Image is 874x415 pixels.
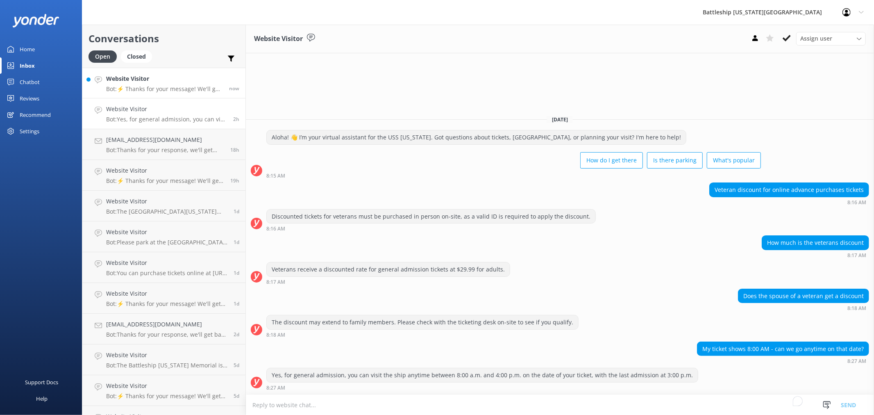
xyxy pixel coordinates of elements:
[234,208,239,215] span: Aug 25 2025 10:54am (UTC -10:00) Pacific/Honolulu
[234,392,239,399] span: Aug 21 2025 01:45am (UTC -10:00) Pacific/Honolulu
[106,85,223,93] p: Bot: ⚡ Thanks for your message! We'll get back to you as soon as we can. In the meantime, feel fr...
[82,160,245,191] a: Website VisitorBot:⚡ Thanks for your message! We'll get back to you as soon as we can. In the mea...
[106,116,227,123] p: Bot: Yes, for general admission, you can visit the ship anytime between 8:00 a.m. and 4:00 p.m. o...
[647,152,703,169] button: Is there parking
[106,208,227,215] p: Bot: The [GEOGRAPHIC_DATA][US_STATE] offers space for official military ceremonies at no charge, ...
[12,14,59,27] img: yonder-white-logo.png
[82,344,245,375] a: Website VisitorBot:The Battleship [US_STATE] Memorial is open daily from 8:00 a.m. to 4:00 p.m., ...
[266,333,285,337] strong: 8:18 AM
[266,385,285,390] strong: 8:27 AM
[267,130,686,144] div: Aloha! 👋 I’m your virtual assistant for the USS [US_STATE]. Got questions about tickets, [GEOGRAP...
[267,262,510,276] div: Veterans receive a discounted rate for general admission tickets at $29.99 for adults.
[709,199,869,205] div: Aug 26 2025 08:16am (UTC -10:00) Pacific/Honolulu
[106,146,224,154] p: Bot: Thanks for your response, we'll get back to you as soon as we can during opening hours.
[233,116,239,123] span: Aug 26 2025 08:27am (UTC -10:00) Pacific/Honolulu
[234,331,239,338] span: Aug 23 2025 10:58pm (UTC -10:00) Pacific/Honolulu
[266,226,285,231] strong: 8:16 AM
[106,74,223,83] h4: Website Visitor
[800,34,832,43] span: Assign user
[106,197,227,206] h4: Website Visitor
[234,239,239,246] span: Aug 25 2025 08:04am (UTC -10:00) Pacific/Honolulu
[20,57,35,74] div: Inbox
[266,332,579,337] div: Aug 26 2025 08:18am (UTC -10:00) Pacific/Honolulu
[20,41,35,57] div: Home
[106,331,227,338] p: Bot: Thanks for your response, we'll get back to you as soon as we can during opening hours.
[738,305,869,311] div: Aug 26 2025 08:18am (UTC -10:00) Pacific/Honolulu
[82,221,245,252] a: Website VisitorBot:Please park at the [GEOGRAPHIC_DATA] parking lot (with a fee of $7), then take...
[580,152,643,169] button: How do I get there
[106,300,227,308] p: Bot: ⚡ Thanks for your message! We'll get back to you as soon as we can. In the meantime, feel fr...
[266,173,761,178] div: Aug 26 2025 08:15am (UTC -10:00) Pacific/Honolulu
[106,166,224,175] h4: Website Visitor
[106,239,227,246] p: Bot: Please park at the [GEOGRAPHIC_DATA] parking lot (with a fee of $7), then take the shuttle t...
[229,85,239,92] span: Aug 26 2025 11:11am (UTC -10:00) Pacific/Honolulu
[106,269,227,277] p: Bot: You can purchase tickets online at [URL][DOMAIN_NAME].
[796,32,866,45] div: Assign User
[266,280,285,285] strong: 8:17 AM
[847,253,866,258] strong: 8:17 AM
[847,359,866,364] strong: 8:27 AM
[121,52,156,61] a: Closed
[106,177,224,185] p: Bot: ⚡ Thanks for your message! We'll get back to you as soon as we can. In the meantime, feel fr...
[266,279,510,285] div: Aug 26 2025 08:17am (UTC -10:00) Pacific/Honolulu
[738,289,869,303] div: Does the spouse of a veteran get a discount
[106,392,227,400] p: Bot: ⚡ Thanks for your message! We'll get back to you as soon as we can. In the meantime, feel fr...
[82,68,245,98] a: Website VisitorBot:⚡ Thanks for your message! We'll get back to you as soon as we can. In the mea...
[106,351,227,360] h4: Website Visitor
[762,236,869,250] div: How much is the veterans discount
[121,50,152,63] div: Closed
[707,152,761,169] button: What's popular
[106,258,227,267] h4: Website Visitor
[547,116,573,123] span: [DATE]
[267,368,698,382] div: Yes, for general admission, you can visit the ship anytime between 8:00 a.m. and 4:00 p.m. on the...
[106,228,227,237] h4: Website Visitor
[266,173,285,178] strong: 8:15 AM
[36,390,48,407] div: Help
[106,105,227,114] h4: Website Visitor
[89,31,239,46] h2: Conversations
[697,358,869,364] div: Aug 26 2025 08:27am (UTC -10:00) Pacific/Honolulu
[266,226,596,231] div: Aug 26 2025 08:16am (UTC -10:00) Pacific/Honolulu
[82,283,245,314] a: Website VisitorBot:⚡ Thanks for your message! We'll get back to you as soon as we can. In the mea...
[82,191,245,221] a: Website VisitorBot:The [GEOGRAPHIC_DATA][US_STATE] offers space for official military ceremonies ...
[106,362,227,369] p: Bot: The Battleship [US_STATE] Memorial is open daily from 8:00 a.m. to 4:00 p.m., with the last ...
[267,210,595,223] div: Discounted tickets for veterans must be purchased in person on-site, as a valid ID is required to...
[82,252,245,283] a: Website VisitorBot:You can purchase tickets online at [URL][DOMAIN_NAME].1d
[20,90,39,107] div: Reviews
[230,146,239,153] span: Aug 25 2025 04:19pm (UTC -10:00) Pacific/Honolulu
[847,306,866,311] strong: 8:18 AM
[82,375,245,406] a: Website VisitorBot:⚡ Thanks for your message! We'll get back to you as soon as we can. In the mea...
[697,342,869,356] div: My ticket shows 8:00 AM - can we go anytime on that date?
[25,374,59,390] div: Support Docs
[106,135,224,144] h4: [EMAIL_ADDRESS][DOMAIN_NAME]
[20,107,51,123] div: Recommend
[89,52,121,61] a: Open
[267,315,578,329] div: The discount may extend to family members. Please check with the ticketing desk on-site to see if...
[710,183,869,197] div: Veteran discount for online advance purchases tickets
[20,74,40,90] div: Chatbot
[89,50,117,63] div: Open
[762,252,869,258] div: Aug 26 2025 08:17am (UTC -10:00) Pacific/Honolulu
[82,98,245,129] a: Website VisitorBot:Yes, for general admission, you can visit the ship anytime between 8:00 a.m. a...
[20,123,39,139] div: Settings
[266,385,698,390] div: Aug 26 2025 08:27am (UTC -10:00) Pacific/Honolulu
[234,269,239,276] span: Aug 25 2025 04:25am (UTC -10:00) Pacific/Honolulu
[246,395,874,415] textarea: To enrich screen reader interactions, please activate Accessibility in Grammarly extension settings
[234,300,239,307] span: Aug 24 2025 07:23pm (UTC -10:00) Pacific/Honolulu
[847,200,866,205] strong: 8:16 AM
[106,381,227,390] h4: Website Visitor
[234,362,239,369] span: Aug 21 2025 08:40am (UTC -10:00) Pacific/Honolulu
[254,34,303,44] h3: Website Visitor
[106,289,227,298] h4: Website Visitor
[82,314,245,344] a: [EMAIL_ADDRESS][DOMAIN_NAME]Bot:Thanks for your response, we'll get back to you as soon as we can...
[230,177,239,184] span: Aug 25 2025 03:28pm (UTC -10:00) Pacific/Honolulu
[106,320,227,329] h4: [EMAIL_ADDRESS][DOMAIN_NAME]
[82,129,245,160] a: [EMAIL_ADDRESS][DOMAIN_NAME]Bot:Thanks for your response, we'll get back to you as soon as we can...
